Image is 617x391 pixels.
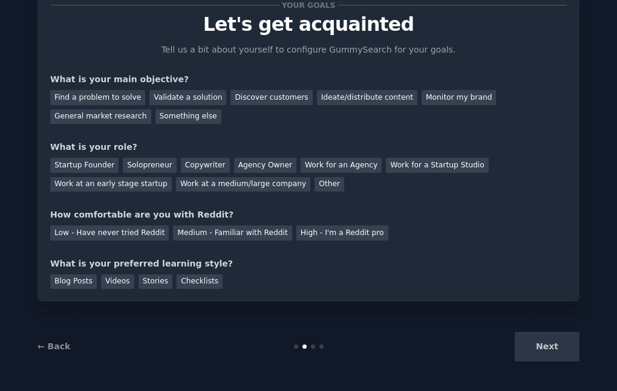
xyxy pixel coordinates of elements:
div: Discover customers [230,90,312,105]
div: Validate a solution [149,90,226,105]
div: Videos [101,274,134,289]
div: What is your preferred learning style? [50,257,567,270]
div: Startup Founder [50,158,119,173]
div: Monitor my brand [422,90,496,105]
div: Solopreneur [123,158,176,173]
div: Work for a Startup Studio [386,158,488,173]
p: Tell us a bit about yourself to configure GummySearch for your goals. [156,44,461,56]
div: How comfortable are you with Reddit? [50,208,567,221]
div: Work at a medium/large company [176,177,310,192]
div: Checklists [177,274,223,289]
div: Work at an early stage startup [50,177,172,192]
div: Stories [139,274,172,289]
div: High - I'm a Reddit pro [296,225,388,241]
div: Other [315,177,344,192]
div: What is your role? [50,141,567,153]
div: Something else [155,109,221,124]
a: ← Back [38,341,70,351]
p: Let's get acquainted [50,14,567,35]
div: Blog Posts [50,274,97,289]
div: Work for an Agency [301,158,382,173]
div: Ideate/distribute content [317,90,417,105]
div: Find a problem to solve [50,90,145,105]
div: What is your main objective? [50,73,567,86]
div: Copywriter [181,158,230,173]
div: Medium - Familiar with Reddit [173,225,292,241]
div: Low - Have never tried Reddit [50,225,169,241]
div: Agency Owner [234,158,296,173]
div: General market research [50,109,151,124]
